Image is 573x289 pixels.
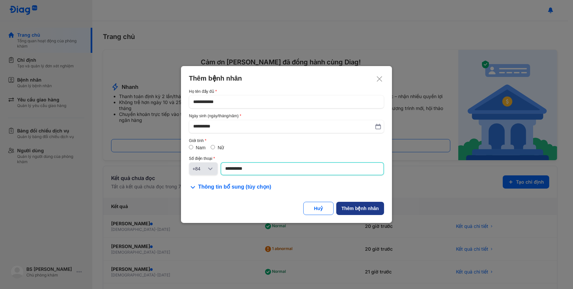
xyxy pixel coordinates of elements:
[189,156,384,161] div: Số điện thoại
[198,183,271,191] span: Thông tin bổ sung (tùy chọn)
[196,145,206,150] label: Nam
[189,138,384,143] div: Giới tính
[218,145,224,150] label: Nữ
[189,89,384,94] div: Họ tên đầy đủ
[189,114,384,118] div: Ngày sinh (ngày/tháng/năm)
[303,202,334,215] button: Huỷ
[342,205,379,212] div: Thêm bệnh nhân
[189,74,384,83] div: Thêm bệnh nhân
[193,165,206,172] div: +84
[336,202,384,215] button: Thêm bệnh nhân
